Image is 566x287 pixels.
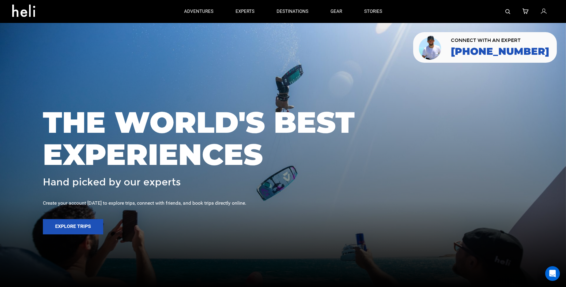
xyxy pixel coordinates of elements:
div: Open Intercom Messenger [545,266,560,281]
p: destinations [277,8,308,15]
img: search-bar-icon.svg [505,9,510,14]
div: Create your account [DATE] to explore trips, connect with friends, and book trips directly online. [43,200,523,207]
p: adventures [184,8,213,15]
span: THE WORLD'S BEST EXPERIENCES [43,106,523,171]
button: Explore Trips [43,219,103,234]
span: Hand picked by our experts [43,177,181,188]
span: CONNECT WITH AN EXPERT [451,38,549,43]
img: contact our team [418,35,443,60]
p: experts [236,8,255,15]
a: [PHONE_NUMBER] [451,46,549,57]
